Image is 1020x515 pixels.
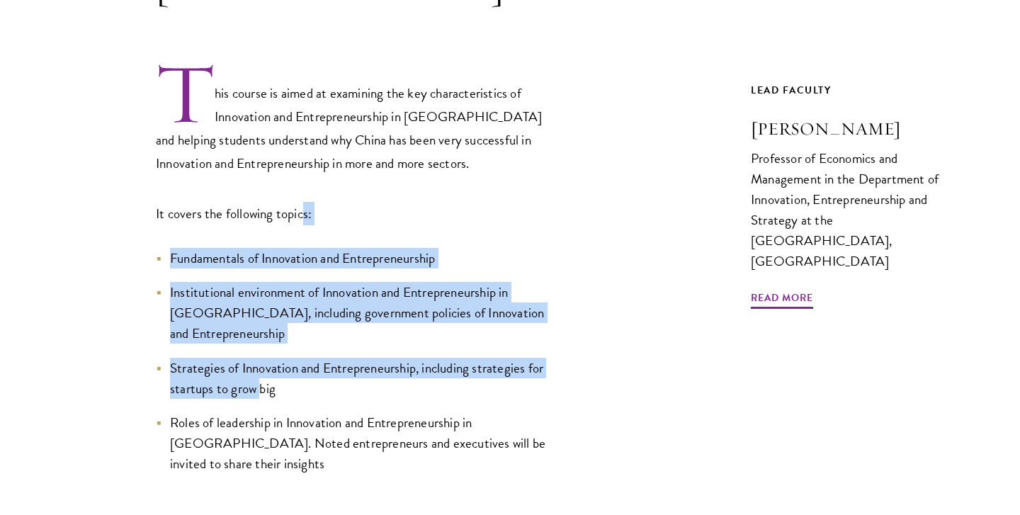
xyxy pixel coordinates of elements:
span: Fundamentals of Innovation and Entrepreneurship [170,248,435,268]
div: Lead Faculty [751,81,949,99]
span: Read More [751,289,813,311]
span: Strategies of Innovation and Entrepreneurship, including strategies for startups to grow big [170,358,543,399]
div: Professor of Economics and Management in the Department of Innovation, Entrepreneurship and Strat... [751,148,949,271]
p: It covers the following topics: [156,202,560,225]
span: Roles of leadership in Innovation and Entrepreneurship in [GEOGRAPHIC_DATA]. Noted entrepreneurs ... [170,412,545,474]
p: This course is aimed at examining the key characteristics of Innovation and Entrepreneurship in [... [156,61,560,175]
a: Lead Faculty [PERSON_NAME] Professor of Economics and Management in the Department of Innovation,... [751,81,949,299]
span: Institutional environment of Innovation and Entrepreneurship in [GEOGRAPHIC_DATA], including gove... [170,282,544,344]
h3: [PERSON_NAME] [751,117,949,141]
